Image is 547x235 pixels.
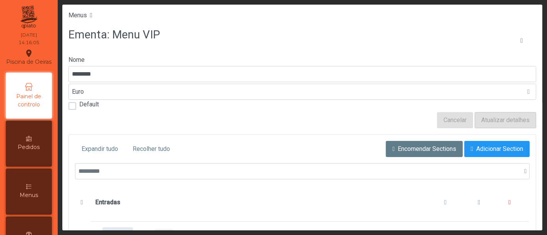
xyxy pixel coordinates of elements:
[68,55,536,65] label: Nome
[21,31,37,38] div: [DATE]
[6,48,52,67] div: Piscina de Oeiras
[79,101,99,108] label: Default
[398,144,456,154] span: Encomendar Sections
[68,12,87,19] a: Menus
[24,49,33,58] i: location_on
[8,93,50,109] span: Painel de controlo
[76,183,529,222] div: Entradas
[75,141,125,157] button: Expandir tudo
[19,4,38,31] img: qpiato
[18,39,39,46] div: 14:16:05
[464,141,530,157] button: Adicionar Section
[69,84,521,99] span: Euro
[82,144,118,154] span: Expandir tudo
[133,144,170,154] span: Recolher tudo
[476,144,523,154] span: Adicionar Section
[68,27,160,43] h3: Ementa: Menu VIP
[18,143,40,151] span: Pedidos
[20,191,38,199] span: Menus
[386,141,463,157] button: Encomendar Sections
[95,198,120,207] b: Entradas
[126,141,177,157] button: Recolher tudo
